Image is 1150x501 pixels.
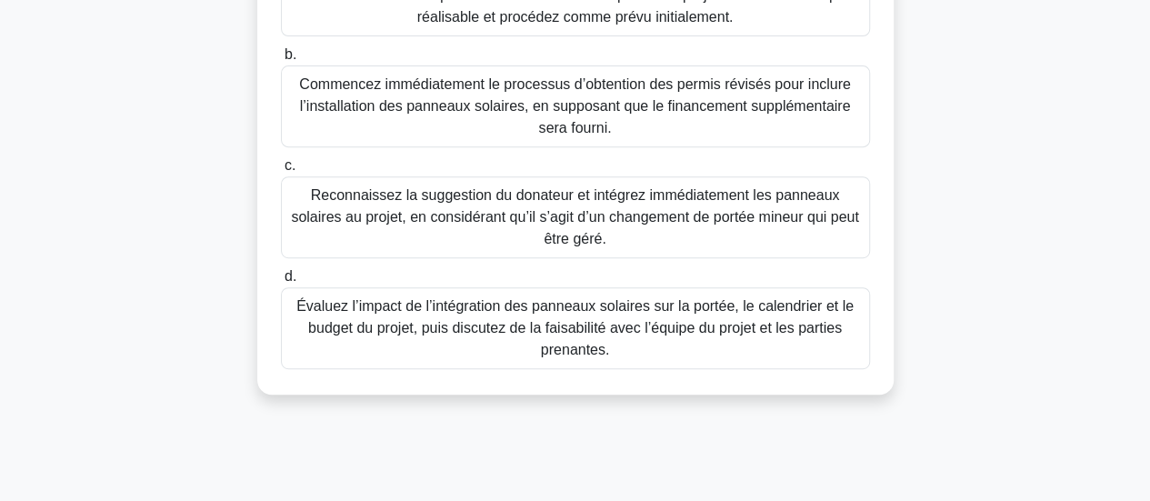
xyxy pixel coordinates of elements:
[299,76,851,135] font: Commencez immédiatement le processus d’obtention des permis révisés pour inclure l’installation d...
[285,46,296,62] font: b.
[291,187,858,246] font: Reconnaissez la suggestion du donateur et intégrez immédiatement les panneaux solaires au projet,...
[285,157,295,173] font: c.
[296,298,854,357] font: Évaluez l’impact de l’intégration des panneaux solaires sur la portée, le calendrier et le budget...
[285,268,296,284] font: d.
